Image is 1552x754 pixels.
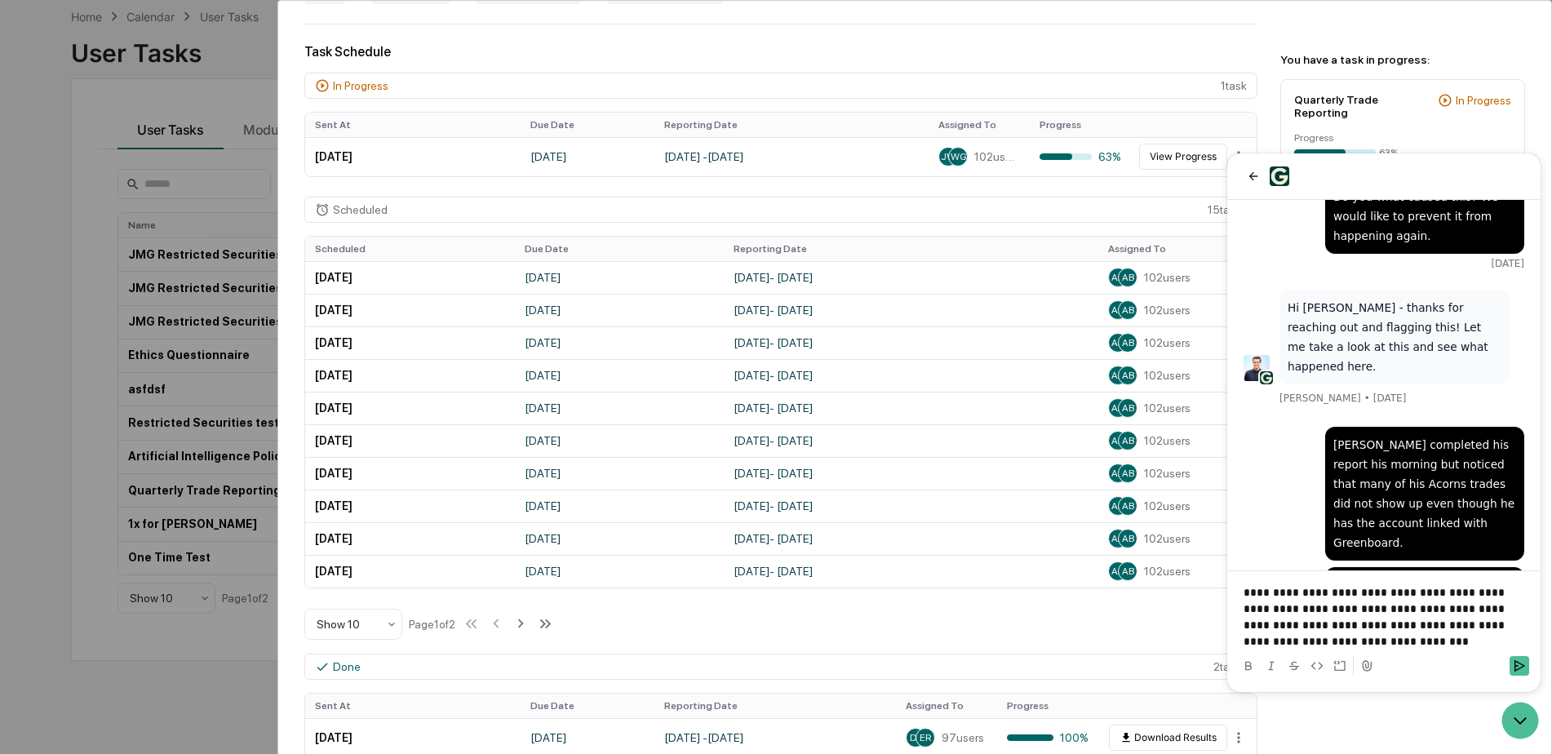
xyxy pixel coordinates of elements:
[1144,304,1191,317] span: 102 users
[1122,533,1134,544] span: AB
[1111,500,1124,512] span: AA
[1144,336,1191,349] span: 102 users
[1144,532,1191,545] span: 102 users
[1040,150,1121,163] div: 63%
[1111,435,1124,446] span: AA
[1139,144,1227,170] button: View Progress
[333,79,388,92] div: In Progress
[654,694,896,718] th: Reporting Date
[305,694,521,718] th: Sent At
[1109,725,1227,751] button: Download Results
[515,326,724,359] td: [DATE]
[654,113,929,137] th: Reporting Date
[1280,53,1525,66] div: You have a task in progress:
[724,522,1098,555] td: [DATE] - [DATE]
[724,261,1098,294] td: [DATE] - [DATE]
[1294,132,1511,144] div: Progress
[724,359,1098,392] td: [DATE] - [DATE]
[521,694,654,718] th: Due Date
[304,44,1257,60] div: Task Schedule
[910,732,922,743] span: DJ
[515,522,724,555] td: [DATE]
[1122,272,1134,283] span: AB
[724,326,1098,359] td: [DATE] - [DATE]
[1144,369,1191,382] span: 102 users
[1098,237,1257,261] th: Assigned To
[1144,271,1191,284] span: 102 users
[724,457,1098,490] td: [DATE] - [DATE]
[1122,435,1134,446] span: AB
[1007,731,1089,744] div: 100%
[515,294,724,326] td: [DATE]
[1144,565,1191,578] span: 102 users
[724,555,1098,588] td: [DATE] - [DATE]
[896,694,997,718] th: Assigned To
[1122,500,1134,512] span: AB
[724,424,1098,457] td: [DATE] - [DATE]
[1111,565,1124,577] span: AA
[1111,468,1124,479] span: AA
[1122,304,1134,316] span: AB
[515,457,724,490] td: [DATE]
[521,137,654,176] td: [DATE]
[1144,499,1191,512] span: 102 users
[1456,94,1511,107] div: In Progress
[1294,93,1431,119] div: Quarterly Trade Reporting
[974,150,1020,163] span: 102 users
[1500,700,1544,744] iframe: Open customer support
[951,151,966,162] span: WG
[515,237,724,261] th: Due Date
[1122,370,1134,381] span: AB
[997,694,1098,718] th: Progress
[1122,565,1134,577] span: AB
[305,359,514,392] td: [DATE]
[305,294,514,326] td: [DATE]
[942,731,984,744] span: 97 users
[1111,533,1124,544] span: AA
[304,73,1257,99] div: 1 task
[1111,370,1124,381] span: AA
[724,490,1098,522] td: [DATE] - [DATE]
[1144,467,1191,480] span: 102 users
[515,555,724,588] td: [DATE]
[1379,147,1398,158] div: 63%
[305,113,521,137] th: Sent At
[305,326,514,359] td: [DATE]
[305,457,514,490] td: [DATE]
[305,424,514,457] td: [DATE]
[305,555,514,588] td: [DATE]
[333,660,361,673] div: Done
[654,137,929,176] td: [DATE] - [DATE]
[1111,402,1124,414] span: AA
[1122,402,1134,414] span: AB
[515,424,724,457] td: [DATE]
[1111,272,1124,283] span: AA
[304,197,1257,223] div: 15 task s
[1122,337,1134,348] span: AB
[521,113,654,137] th: Due Date
[333,203,388,216] div: Scheduled
[920,732,931,743] span: ER
[305,392,514,424] td: [DATE]
[515,359,724,392] td: [DATE]
[724,294,1098,326] td: [DATE] - [DATE]
[1144,434,1191,447] span: 102 users
[724,392,1098,424] td: [DATE] - [DATE]
[941,151,956,162] span: JW
[305,137,521,176] td: [DATE]
[515,392,724,424] td: [DATE]
[515,261,724,294] td: [DATE]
